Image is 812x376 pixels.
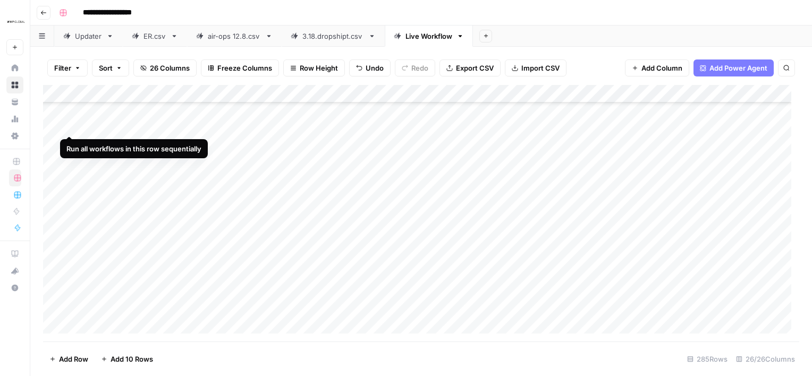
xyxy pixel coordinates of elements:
[201,59,279,76] button: Freeze Columns
[208,31,261,41] div: air-ops 12.8.csv
[456,63,494,73] span: Export CSV
[54,25,123,47] a: Updater
[47,59,88,76] button: Filter
[625,59,689,76] button: Add Column
[111,354,153,364] span: Add 10 Rows
[123,25,187,47] a: ER.csv
[6,8,23,35] button: Workspace: WHP Global
[693,59,774,76] button: Add Power Agent
[283,59,345,76] button: Row Height
[411,63,428,73] span: Redo
[59,354,88,364] span: Add Row
[709,63,767,73] span: Add Power Agent
[6,76,23,93] a: Browse
[385,25,473,47] a: Live Workflow
[75,31,102,41] div: Updater
[505,59,566,76] button: Import CSV
[683,351,732,368] div: 285 Rows
[6,245,23,262] a: AirOps Academy
[6,110,23,127] a: Usage
[521,63,560,73] span: Import CSV
[43,351,95,368] button: Add Row
[217,63,272,73] span: Freeze Columns
[150,63,190,73] span: 26 Columns
[349,59,391,76] button: Undo
[133,59,197,76] button: 26 Columns
[6,127,23,144] a: Settings
[6,59,23,76] a: Home
[641,63,682,73] span: Add Column
[300,63,338,73] span: Row Height
[143,31,166,41] div: ER.csv
[6,279,23,296] button: Help + Support
[99,63,113,73] span: Sort
[92,59,129,76] button: Sort
[7,263,23,279] div: What's new?
[302,31,364,41] div: 3.18.dropshipt.csv
[282,25,385,47] a: 3.18.dropshipt.csv
[439,59,501,76] button: Export CSV
[95,351,159,368] button: Add 10 Rows
[395,59,435,76] button: Redo
[54,63,71,73] span: Filter
[366,63,384,73] span: Undo
[6,12,26,31] img: WHP Global Logo
[6,262,23,279] button: What's new?
[187,25,282,47] a: air-ops 12.8.csv
[732,351,799,368] div: 26/26 Columns
[6,93,23,110] a: Your Data
[405,31,452,41] div: Live Workflow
